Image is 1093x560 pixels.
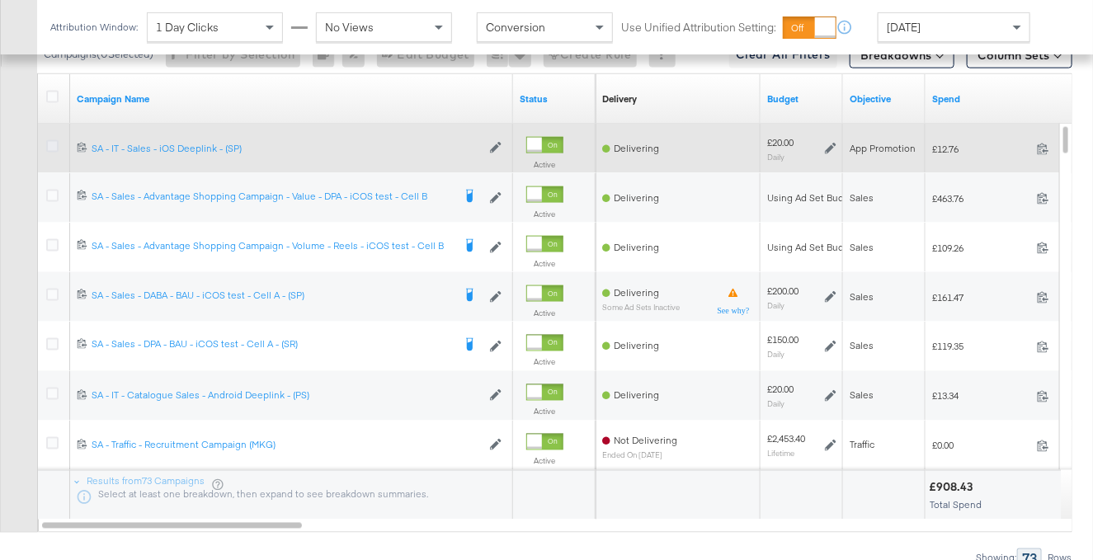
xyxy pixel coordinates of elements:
[767,399,784,409] sub: Daily
[736,45,831,65] span: Clear All Filters
[92,439,481,452] div: SA - Traffic - Recruitment Campaign (MKG)
[325,20,374,35] span: No Views
[526,258,563,269] label: Active
[767,449,794,459] sub: Lifetime
[767,285,799,298] div: £200.00
[77,92,506,106] a: Your campaign name.
[930,499,982,511] span: Total Spend
[850,191,874,204] span: Sales
[520,92,589,106] a: Shows the current state of your Ad Campaign.
[850,42,954,68] button: Breakdowns
[621,20,776,35] label: Use Unified Attribution Setting:
[92,239,452,252] div: SA - Sales - Advantage Shopping Campaign - Volume - Reels - iCOS test - Cell B
[526,456,563,467] label: Active
[767,136,794,149] div: £20.00
[767,334,799,347] div: £150.00
[92,142,481,155] div: SA - IT - Sales - iOS Deeplink - (SP)
[967,42,1072,68] button: Column Sets
[767,241,859,254] div: Using Ad Set Budget
[526,159,563,170] label: Active
[932,242,1030,254] span: £109.26
[850,389,874,402] span: Sales
[729,42,837,68] button: Clear All Filters
[602,92,637,106] a: Reflects the ability of your Ad Campaign to achieve delivery based on ad states, schedule and bud...
[614,142,659,154] span: Delivering
[767,92,836,106] a: The maximum amount you're willing to spend on your ads, on average each day or over the lifetime ...
[932,440,1030,452] span: £0.00
[92,239,452,256] a: SA - Sales - Advantage Shopping Campaign - Volume - Reels - iCOS test - Cell B
[602,92,637,106] div: Delivery
[49,21,139,33] div: Attribution Window:
[767,350,784,360] sub: Daily
[932,92,1066,106] a: The total amount spent to date.
[602,451,677,460] sub: ended on [DATE]
[313,41,342,68] div: 0
[614,340,659,352] span: Delivering
[92,190,452,203] div: SA - Sales - Advantage Shopping Campaign - Value - DPA - iCOS test - Cell B
[614,286,659,299] span: Delivering
[767,384,794,397] div: £20.00
[932,390,1030,402] span: £13.34
[929,480,978,496] div: £908.43
[92,389,481,403] a: SA - IT - Catalogue Sales - Android Deeplink - (PS)
[44,47,153,62] div: Campaigns ( 0 Selected)
[887,20,921,35] span: [DATE]
[767,433,805,446] div: £2,453.40
[767,300,784,310] sub: Daily
[850,92,919,106] a: Your campaign's objective.
[92,338,452,351] div: SA - Sales - DPA - BAU - iCOS test - Cell A - (SR)
[932,341,1030,353] span: £119.35
[932,192,1030,205] span: £463.76
[850,290,874,303] span: Sales
[602,303,680,312] sub: Some Ad Sets Inactive
[850,439,874,451] span: Traffic
[92,289,452,302] div: SA - Sales - DABA - BAU - iCOS test - Cell A - (SP)
[614,435,677,447] span: Not Delivering
[850,142,916,154] span: App Promotion
[526,407,563,417] label: Active
[92,439,481,453] a: SA - Traffic - Recruitment Campaign (MKG)
[850,241,874,253] span: Sales
[850,340,874,352] span: Sales
[92,190,452,206] a: SA - Sales - Advantage Shopping Campaign - Value - DPA - iCOS test - Cell B
[92,289,452,305] a: SA - Sales - DABA - BAU - iCOS test - Cell A - (SP)
[526,357,563,368] label: Active
[767,152,784,162] sub: Daily
[156,20,219,35] span: 1 Day Clicks
[92,142,481,156] a: SA - IT - Sales - iOS Deeplink - (SP)
[526,209,563,219] label: Active
[92,389,481,402] div: SA - IT - Catalogue Sales - Android Deeplink - (PS)
[92,338,452,355] a: SA - Sales - DPA - BAU - iCOS test - Cell A - (SR)
[614,389,659,402] span: Delivering
[614,241,659,253] span: Delivering
[486,20,545,35] span: Conversion
[767,191,859,205] div: Using Ad Set Budget
[614,191,659,204] span: Delivering
[932,143,1030,155] span: £12.76
[526,308,563,318] label: Active
[932,291,1030,304] span: £161.47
